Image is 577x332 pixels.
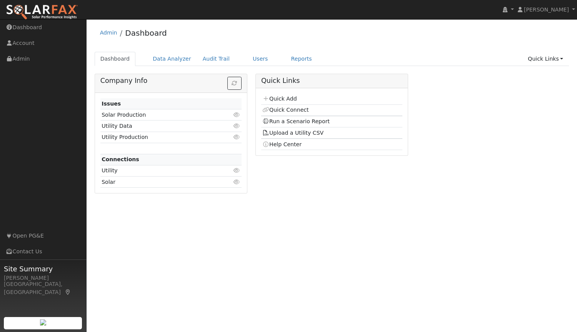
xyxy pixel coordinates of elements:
td: Utility Data [100,121,219,132]
td: Utility Production [100,132,219,143]
h5: Company Info [100,77,242,85]
i: Click to view [233,123,240,129]
i: Click to view [233,168,240,173]
a: Quick Connect [262,107,309,113]
strong: Issues [102,101,121,107]
a: Map [65,289,72,295]
div: [PERSON_NAME] [4,274,82,282]
div: [GEOGRAPHIC_DATA], [GEOGRAPHIC_DATA] [4,280,82,296]
h5: Quick Links [261,77,402,85]
span: [PERSON_NAME] [524,7,569,13]
td: Utility [100,165,219,176]
a: Run a Scenario Report [262,118,330,124]
a: Dashboard [125,28,167,38]
strong: Connections [102,156,139,162]
td: Solar [100,177,219,188]
img: retrieve [40,319,46,325]
i: Click to view [233,112,240,117]
a: Dashboard [95,52,136,66]
td: Solar Production [100,109,219,121]
a: Audit Trail [197,52,235,66]
a: Admin [100,30,117,36]
a: Quick Add [262,96,297,102]
a: Users [247,52,274,66]
i: Click to view [233,179,240,185]
span: Site Summary [4,264,82,274]
a: Reports [285,52,318,66]
a: Upload a Utility CSV [262,130,324,136]
i: Click to view [233,134,240,140]
a: Data Analyzer [147,52,197,66]
img: SolarFax [6,4,78,20]
a: Quick Links [522,52,569,66]
a: Help Center [262,141,302,147]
